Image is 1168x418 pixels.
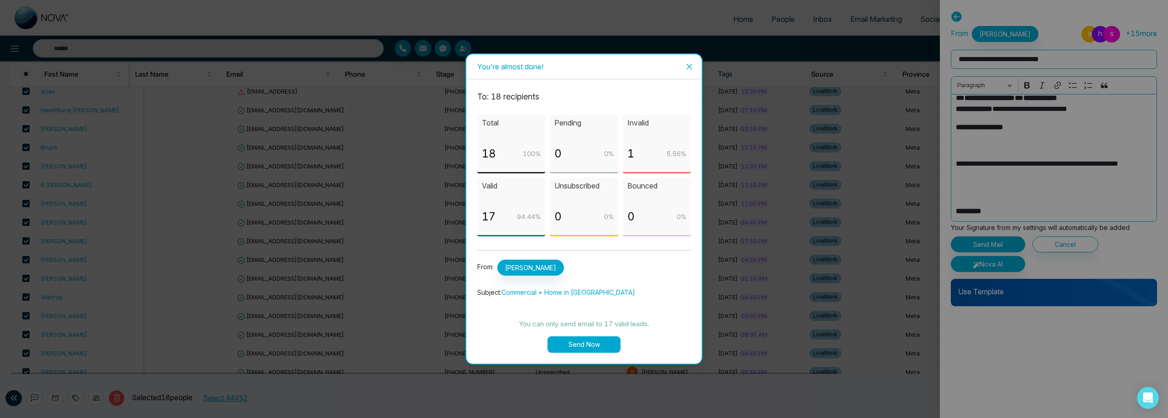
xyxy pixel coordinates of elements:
button: Send Now [547,336,620,353]
p: Bounced [627,180,686,192]
p: Subject: [477,287,691,298]
p: 0 % [677,212,686,222]
p: 0 [554,145,562,162]
p: 0 [554,208,562,225]
div: Open Intercom Messenger [1137,387,1159,409]
p: Unsubscribed [554,180,613,192]
p: From: [477,260,691,276]
p: 0 % [604,149,614,159]
p: 0 % [604,212,614,222]
button: Close [677,54,702,79]
p: 1 [627,145,634,162]
p: Pending [554,117,613,129]
span: close [686,63,693,70]
p: Valid [482,180,541,192]
span: [PERSON_NAME] [497,260,564,276]
p: 100 % [523,149,541,159]
div: You're almost done! [477,62,691,72]
p: To: 18 recipient s [477,90,691,103]
p: Invalid [627,117,686,129]
p: 17 [482,208,495,225]
p: You can only send email to 17 valid leads. [477,319,691,329]
p: Total [482,117,541,129]
p: 0 [627,208,635,225]
p: 5.56 % [667,149,686,159]
span: Commercial + Home in [GEOGRAPHIC_DATA] [501,288,635,296]
p: 94.44 % [517,212,541,222]
p: 18 [482,145,496,162]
